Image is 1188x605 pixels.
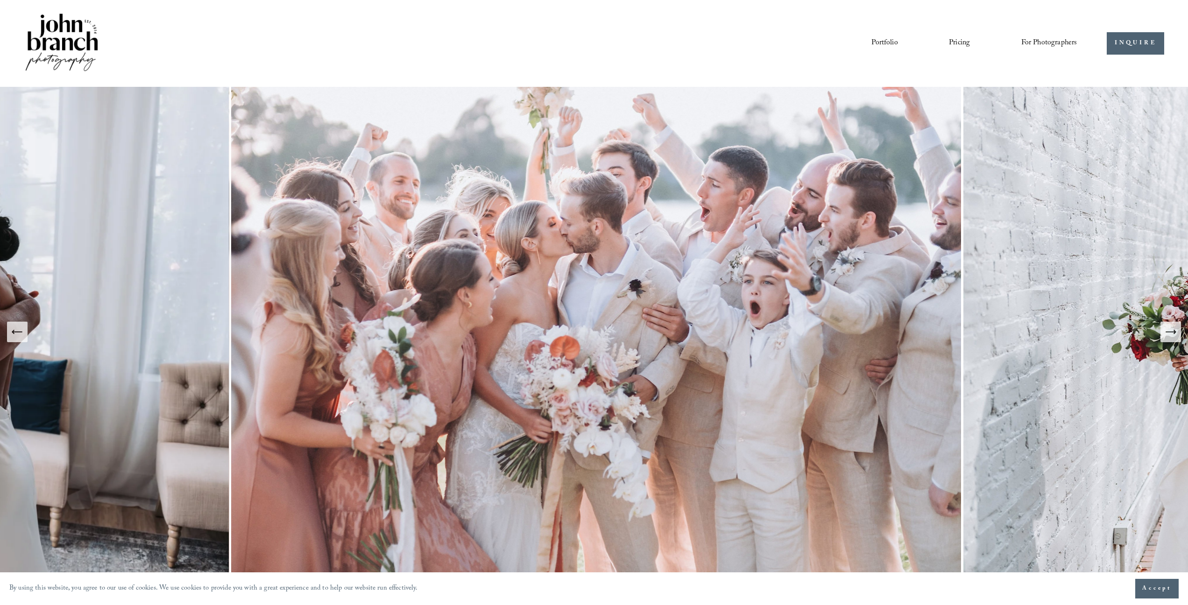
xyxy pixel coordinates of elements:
[7,322,28,342] button: Previous Slide
[1135,579,1179,598] button: Accept
[1021,36,1077,50] span: For Photographers
[871,35,898,51] a: Portfolio
[1021,35,1077,51] a: folder dropdown
[1107,32,1164,55] a: INQUIRE
[9,582,418,596] p: By using this website, you agree to our use of cookies. We use cookies to provide you with a grea...
[949,35,970,51] a: Pricing
[1142,584,1172,593] span: Accept
[24,12,99,75] img: John Branch IV Photography
[229,87,964,577] img: A wedding party celebrating outdoors, featuring a bride and groom kissing amidst cheering bridesm...
[1160,322,1181,342] button: Next Slide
